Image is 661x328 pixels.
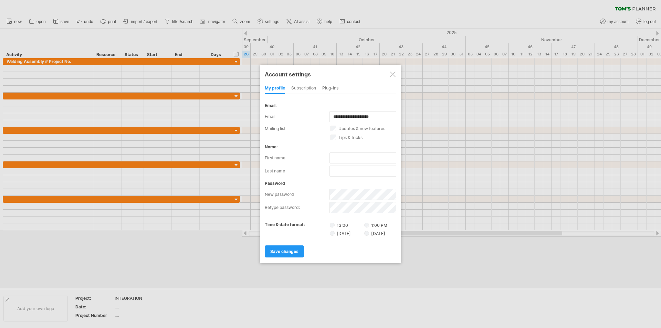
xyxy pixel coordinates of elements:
[330,135,404,140] label: tips & tricks
[330,126,404,131] label: updates & new features
[265,103,396,108] div: email:
[265,68,396,80] div: Account settings
[364,231,369,236] input: [DATE]
[265,189,329,200] label: new password
[265,83,285,94] div: my profile
[270,249,298,254] span: save changes
[265,202,329,213] label: retype password:
[330,222,363,228] label: 13:00
[364,223,387,228] label: 1:00 PM
[265,152,329,163] label: first name
[265,166,329,177] label: last name
[265,111,329,122] label: email
[291,83,316,94] div: subscription
[330,223,335,228] input: 13:00
[330,231,335,236] input: [DATE]
[265,181,396,186] div: password
[364,231,385,236] label: [DATE]
[322,83,338,94] div: Plug-ins
[330,230,363,236] label: [DATE]
[265,144,396,149] div: name:
[265,126,330,131] label: mailing list
[364,223,369,228] input: 1:00 PM
[265,245,304,257] a: save changes
[265,222,305,227] label: time & date format:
